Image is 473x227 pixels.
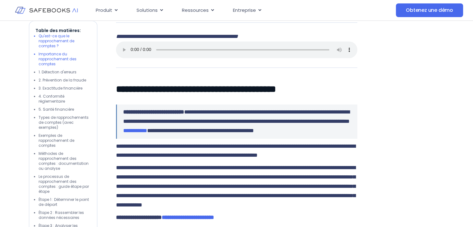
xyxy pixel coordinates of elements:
[39,86,82,91] font: 3. Exactitude financière
[39,94,65,104] font: 4. Conformité réglementaire
[182,7,209,13] font: Ressources
[406,7,453,14] font: Obtenez une démo
[39,210,84,220] font: Étape 2 : Rassembler les données nécessaires
[39,77,86,83] font: 2. Prévention de la fraude
[233,7,256,13] font: Entreprise
[35,27,81,34] font: Table des matières:
[39,174,89,194] font: Le processus de rapprochement des comptes : guide étape par étape
[39,133,74,148] font: Exemples de rapprochement de comptes
[39,197,89,207] font: Étape 1 : Déterminer le point de départ
[39,115,89,130] font: Types de rapprochements de comptes (avec exemples)
[96,7,112,13] font: Produit
[137,7,158,13] font: Solutions
[39,51,77,67] font: Importance du rapprochement des comptes
[39,69,77,75] font: 1. Détection d'erreurs
[39,151,89,171] font: Méthodes de rapprochement des comptes : documentation ou analyse
[39,107,74,112] font: 5. Santé financière
[91,4,360,16] nav: Menu
[91,4,360,16] div: Menu Basculer
[39,33,74,49] font: Qu'est-ce que le rapprochement de comptes ?
[396,3,463,17] a: Obtenez une démo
